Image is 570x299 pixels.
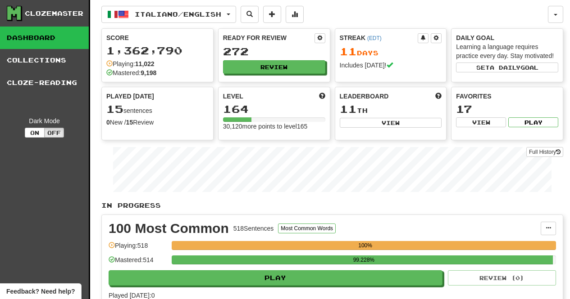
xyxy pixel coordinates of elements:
[174,255,553,264] div: 99.228%
[340,33,418,42] div: Streak
[340,45,357,58] span: 11
[223,46,325,57] div: 272
[233,224,274,233] div: 518 Sentences
[109,241,167,256] div: Playing: 518
[106,92,154,101] span: Played [DATE]
[223,92,243,101] span: Level
[490,64,520,71] span: a daily
[174,241,556,250] div: 100%
[448,270,556,286] button: Review (0)
[340,92,389,101] span: Leaderboard
[456,33,558,42] div: Daily Goal
[435,92,442,101] span: This week in points, UTC
[456,117,506,127] button: View
[101,201,563,210] p: In Progress
[223,103,325,115] div: 164
[456,92,558,101] div: Favorites
[340,118,442,128] button: View
[241,6,259,23] button: Search sentences
[101,6,236,23] button: Italiano/English
[109,292,155,299] span: Played [DATE]: 0
[106,45,209,56] div: 1,362,790
[223,122,325,131] div: 30,120 more points to level 165
[456,103,558,115] div: 17
[44,128,64,138] button: Off
[106,103,209,115] div: sentences
[106,59,155,68] div: Playing:
[126,119,133,126] strong: 15
[7,116,82,125] div: Dark Mode
[109,270,442,286] button: Play
[106,33,209,42] div: Score
[106,103,123,115] span: 15
[286,6,304,23] button: More stats
[456,62,558,72] button: Seta dailygoal
[340,103,357,115] span: 11
[6,287,75,296] span: Open feedback widget
[367,35,382,41] a: (EDT)
[25,128,45,138] button: On
[526,147,563,157] a: Full History
[106,68,156,77] div: Mastered:
[340,46,442,58] div: Day s
[135,60,155,67] strong: 11,022
[278,223,336,233] button: Most Common Words
[135,10,221,18] span: Italiano / English
[263,6,281,23] button: Add sentence to collection
[141,69,156,76] strong: 9,198
[106,119,110,126] strong: 0
[508,117,558,127] button: Play
[109,222,229,235] div: 100 Most Common
[223,60,325,74] button: Review
[106,118,209,127] div: New / Review
[340,103,442,115] div: th
[25,9,83,18] div: Clozemaster
[340,61,442,70] div: Includes [DATE]!
[319,92,325,101] span: Score more points to level up
[223,33,315,42] div: Ready for Review
[456,42,558,60] div: Learning a language requires practice every day. Stay motivated!
[109,255,167,270] div: Mastered: 514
